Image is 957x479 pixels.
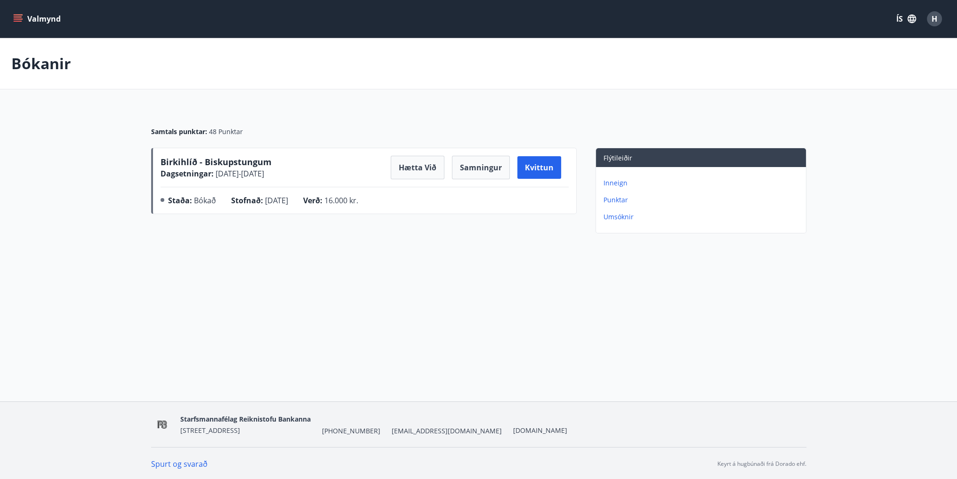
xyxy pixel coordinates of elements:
img: OV1EhlUOk1MBP6hKKUJbuONPgxBdnInkXmzMisYS.png [151,415,173,435]
span: Staða : [168,195,192,206]
span: Dagsetningar : [161,168,214,179]
span: Flýtileiðir [603,153,632,162]
span: [DATE] [265,195,288,206]
span: Verð : [303,195,322,206]
span: H [932,14,937,24]
button: H [923,8,946,30]
p: Bókanir [11,53,71,74]
button: Samningur [452,156,510,179]
span: 48 Punktar [209,127,243,136]
button: ÍS [891,10,921,27]
a: [DOMAIN_NAME] [513,426,567,435]
span: 16.000 kr. [324,195,358,206]
a: Spurt og svarað [151,459,208,469]
span: Stofnað : [231,195,263,206]
p: Inneign [603,178,802,188]
button: Kvittun [517,156,561,179]
span: Samtals punktar : [151,127,207,136]
p: Umsóknir [603,212,802,222]
span: Bókað [194,195,216,206]
span: [STREET_ADDRESS] [180,426,240,435]
p: Punktar [603,195,802,205]
span: [PHONE_NUMBER] [322,426,380,436]
button: menu [11,10,64,27]
span: [DATE] - [DATE] [214,168,264,179]
span: Birkihlíð - Biskupstungum [161,156,272,168]
span: Starfsmannafélag Reiknistofu Bankanna [180,415,311,423]
button: Hætta við [391,156,444,179]
p: Keyrt á hugbúnaði frá Dorado ehf. [717,460,806,468]
span: [EMAIL_ADDRESS][DOMAIN_NAME] [392,426,502,436]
